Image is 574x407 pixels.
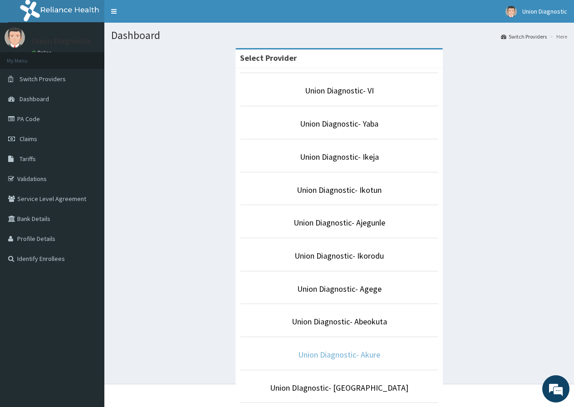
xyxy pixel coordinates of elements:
[240,53,297,63] strong: Select Provider
[20,95,49,103] span: Dashboard
[294,217,385,228] a: Union Diagnostic- Ajegunle
[111,29,567,41] h1: Dashboard
[149,5,171,26] div: Minimize live chat window
[47,51,152,63] div: Chat with us now
[32,37,92,45] p: Union Diagnostic
[522,7,567,15] span: Union Diagnostic
[548,33,567,40] li: Here
[32,49,54,56] a: Online
[20,75,66,83] span: Switch Providers
[294,250,384,261] a: Union Diagnostic- Ikorodu
[53,114,125,206] span: We're online!
[20,135,37,143] span: Claims
[300,152,379,162] a: Union Diagnostic- Ikeja
[298,349,380,360] a: Union Diagnostic- Akure
[300,118,378,129] a: Union Diagnostic- Yaba
[292,316,387,327] a: Union Diagnostic- Abeokuta
[501,33,547,40] a: Switch Providers
[270,382,408,393] a: Union DIagnostic- [GEOGRAPHIC_DATA]
[5,27,25,48] img: User Image
[297,185,382,195] a: Union Diagnostic- Ikotun
[305,85,374,96] a: Union Diagnostic- VI
[5,248,173,280] textarea: Type your message and hit 'Enter'
[20,155,36,163] span: Tariffs
[17,45,37,68] img: d_794563401_company_1708531726252_794563401
[505,6,517,17] img: User Image
[297,284,382,294] a: Union Diagnostic- Agege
